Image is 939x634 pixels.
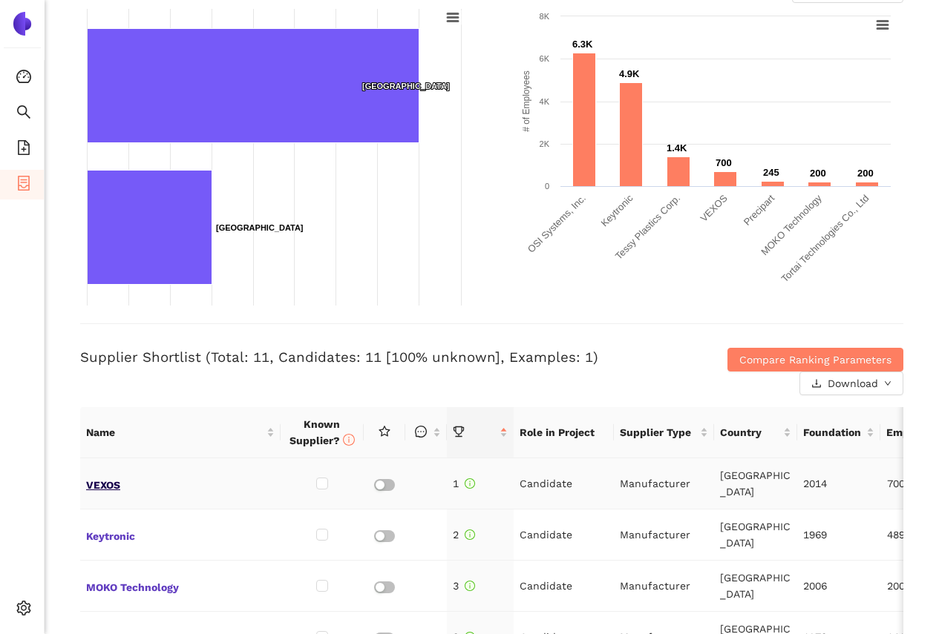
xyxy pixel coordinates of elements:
text: # of Employees [521,70,531,132]
span: setting [16,595,31,625]
th: this column's title is Foundation,this column is sortable [797,407,880,458]
th: this column is sortable [405,407,447,458]
span: star [379,426,390,437]
h3: Supplier Shortlist (Total: 11, Candidates: 11 [100% unknown], Examples: 1) [80,348,629,367]
text: 8K [539,12,549,21]
text: 4.9K [619,68,640,79]
span: container [16,171,31,200]
span: Supplier Type [620,424,697,440]
button: downloadDownloaddown [799,372,903,395]
span: download [811,378,822,390]
text: Tortai Technologies Co., Ltd [779,193,871,285]
td: 1969 [797,509,880,561]
span: 3 [453,580,475,592]
text: 4K [539,97,549,106]
span: MOKO Technology [86,576,275,595]
text: 245 [763,167,779,178]
span: down [884,380,891,389]
span: Known Supplier? [289,418,355,446]
td: [GEOGRAPHIC_DATA] [714,509,797,561]
span: Keytronic [86,525,275,544]
span: info-circle [465,478,475,489]
span: 1 [453,478,475,489]
text: [GEOGRAPHIC_DATA] [216,223,304,232]
th: this column's title is Supplier Type,this column is sortable [614,407,714,458]
text: 700 [716,157,732,168]
span: info-circle [343,434,355,446]
text: Keytronic [598,192,635,228]
span: info-circle [465,581,475,591]
td: [GEOGRAPHIC_DATA] [714,561,797,612]
span: info-circle [465,529,475,540]
td: Manufacturer [614,458,714,509]
span: dashboard [16,64,31,93]
td: Candidate [514,509,614,561]
th: this column's title is Name,this column is sortable [80,407,281,458]
button: Compare Ranking Parameters [727,348,903,372]
span: Download [828,375,878,392]
span: Compare Ranking Parameters [739,351,891,368]
span: file-add [16,135,31,165]
td: 2006 [797,561,880,612]
text: [GEOGRAPHIC_DATA] [362,82,450,90]
th: Role in Project [514,407,614,458]
text: 200 [857,168,874,179]
text: MOKO Technology [759,192,824,257]
td: Manufacturer [614,561,714,612]
text: 6K [539,54,549,63]
text: VEXOS [698,192,730,224]
td: Manufacturer [614,509,714,561]
td: 2014 [797,458,880,509]
td: Candidate [514,561,614,612]
text: 2K [539,139,549,148]
span: Country [720,424,780,440]
th: this column's title is Country,this column is sortable [714,407,797,458]
td: [GEOGRAPHIC_DATA] [714,458,797,509]
td: Candidate [514,458,614,509]
span: trophy [453,426,465,437]
text: OSI Systems, Inc. [525,193,587,255]
span: Name [86,424,264,440]
img: Logo [10,12,34,36]
span: 2 [453,529,475,541]
span: Foundation [803,424,863,440]
span: message [415,426,427,437]
text: 6.3K [572,39,593,50]
text: 0 [544,182,549,191]
text: Precipart [741,192,776,228]
text: Tessy Plastics Corp. [612,193,681,262]
span: VEXOS [86,474,275,493]
span: search [16,99,31,129]
text: 200 [810,168,826,179]
text: 1.4K [667,142,687,153]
